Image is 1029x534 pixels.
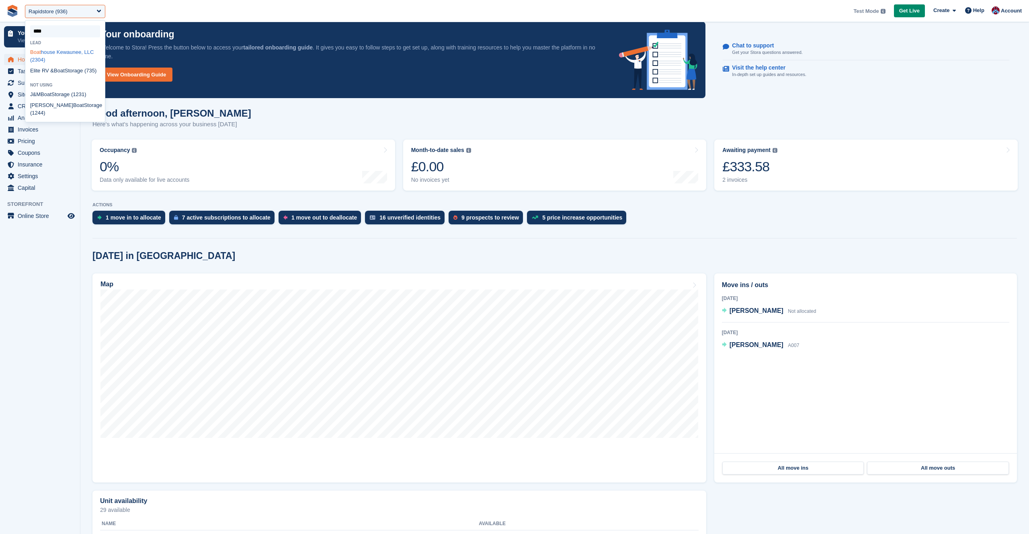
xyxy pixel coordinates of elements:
[18,147,66,158] span: Coupons
[732,42,796,49] p: Chat to support
[722,147,771,154] div: Awaiting payment
[867,462,1009,474] a: All move outs
[66,211,76,221] a: Preview store
[730,341,783,348] span: [PERSON_NAME]
[18,170,66,182] span: Settings
[100,507,699,513] p: 29 available
[92,108,251,119] h1: Good afternoon, [PERSON_NAME]
[4,124,76,135] a: menu
[92,251,235,261] h2: [DATE] in [GEOGRAPHIC_DATA]
[6,5,18,17] img: stora-icon-8386f47178a22dfd0bd8f6a31ec36ba5ce8667c1dd55bd0f319d3a0aa187defe.svg
[4,182,76,193] a: menu
[722,462,864,474] a: All move ins
[243,44,313,51] strong: tailored onboarding guide
[100,30,174,39] p: Your onboarding
[723,38,1009,60] a: Chat to support Get your Stora questions answered.
[732,64,800,71] p: Visit the help center
[25,83,105,87] div: Not using
[881,9,886,14] img: icon-info-grey-7440780725fd019a000dd9b08b2336e03edf1995a4989e88bcd33f0948082b44.svg
[4,89,76,100] a: menu
[25,89,105,100] div: J&M Storage (1231)
[542,214,622,221] div: 5 price increase opportunities
[732,71,806,78] p: In-depth set up guides and resources.
[722,340,799,351] a: [PERSON_NAME] A007
[4,26,76,47] a: Your onboarding View next steps
[4,77,76,88] a: menu
[4,112,76,123] a: menu
[466,148,471,153] img: icon-info-grey-7440780725fd019a000dd9b08b2336e03edf1995a4989e88bcd33f0948082b44.svg
[25,41,105,45] div: Lead
[279,211,365,228] a: 1 move out to deallocate
[714,140,1018,191] a: Awaiting payment £333.58 2 invoices
[4,170,76,182] a: menu
[370,215,375,220] img: verify_identity-adf6edd0f0f0b5bbfe63781bf79b02c33cf7c696d77639b501bdc392416b5a36.svg
[18,37,66,44] p: View next steps
[25,100,105,119] div: [PERSON_NAME] Storage (1244)
[4,66,76,77] a: menu
[100,497,147,505] h2: Unit availability
[54,68,65,74] span: Boat
[379,214,441,221] div: 16 unverified identities
[4,136,76,147] a: menu
[18,210,66,222] span: Online Store
[29,8,68,16] div: Rapidstore (936)
[894,4,925,18] a: Get Live
[365,211,449,228] a: 16 unverified identities
[100,518,479,530] th: Name
[4,159,76,170] a: menu
[73,102,84,108] span: Boat
[18,30,66,36] p: Your onboarding
[449,211,527,228] a: 9 prospects to review
[100,281,113,288] h2: Map
[479,518,614,530] th: Available
[7,200,80,208] span: Storefront
[4,54,76,65] a: menu
[92,120,251,129] p: Here's what's happening across your business [DATE]
[411,147,464,154] div: Month-to-date sales
[100,177,189,183] div: Data only available for live accounts
[899,7,920,15] span: Get Live
[92,273,706,483] a: Map
[773,148,777,153] img: icon-info-grey-7440780725fd019a000dd9b08b2336e03edf1995a4989e88bcd33f0948082b44.svg
[532,216,538,219] img: price_increase_opportunities-93ffe204e8149a01c8c9dc8f82e8f89637d9d84a8eef4429ea346261dce0b2c0.svg
[41,91,51,97] span: Boat
[97,215,102,220] img: move_ins_to_allocate_icon-fdf77a2bb77ea45bf5b3d319d69a93e2d87916cf1d5bf7949dd705db3b84f3ca.svg
[18,182,66,193] span: Capital
[283,215,287,220] img: move_outs_to_deallocate_icon-f764333ba52eb49d3ac5e1228854f67142a1ed5810a6f6cc68b1a99e826820c5.svg
[973,6,984,14] span: Help
[403,140,707,191] a: Month-to-date sales £0.00 No invoices yet
[100,43,606,61] p: Welcome to Stora! Press the button below to access your . It gives you easy to follow steps to ge...
[992,6,1000,14] img: David Hughes
[619,30,698,90] img: onboarding-info-6c161a55d2c0e0a8cae90662b2fe09162a5109e8cc188191df67fb4f79e88e88.svg
[730,307,783,314] span: [PERSON_NAME]
[291,214,357,221] div: 1 move out to deallocate
[722,280,1009,290] h2: Move ins / outs
[4,147,76,158] a: menu
[788,308,816,314] span: Not allocated
[132,148,137,153] img: icon-info-grey-7440780725fd019a000dd9b08b2336e03edf1995a4989e88bcd33f0948082b44.svg
[1001,7,1022,15] span: Account
[788,343,799,348] span: A007
[25,66,105,76] div: Elite RV & Storage (735)
[18,54,66,65] span: Home
[732,49,802,56] p: Get your Stora questions answered.
[18,101,66,112] span: CRM
[92,211,169,228] a: 1 move in to allocate
[18,159,66,170] span: Insurance
[18,136,66,147] span: Pricing
[461,214,519,221] div: 9 prospects to review
[100,158,189,175] div: 0%
[4,210,76,222] a: menu
[453,215,457,220] img: prospect-51fa495bee0391a8d652442698ab0144808aea92771e9ea1ae160a38d050c398.svg
[25,47,105,66] div: house Kewaunee, LLC (2304)
[933,6,949,14] span: Create
[723,60,1009,82] a: Visit the help center In-depth set up guides and resources.
[722,329,1009,336] div: [DATE]
[411,158,471,175] div: £0.00
[100,147,130,154] div: Occupancy
[169,211,279,228] a: 7 active subscriptions to allocate
[4,101,76,112] a: menu
[18,77,66,88] span: Subscriptions
[18,112,66,123] span: Analytics
[853,7,879,15] span: Test Mode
